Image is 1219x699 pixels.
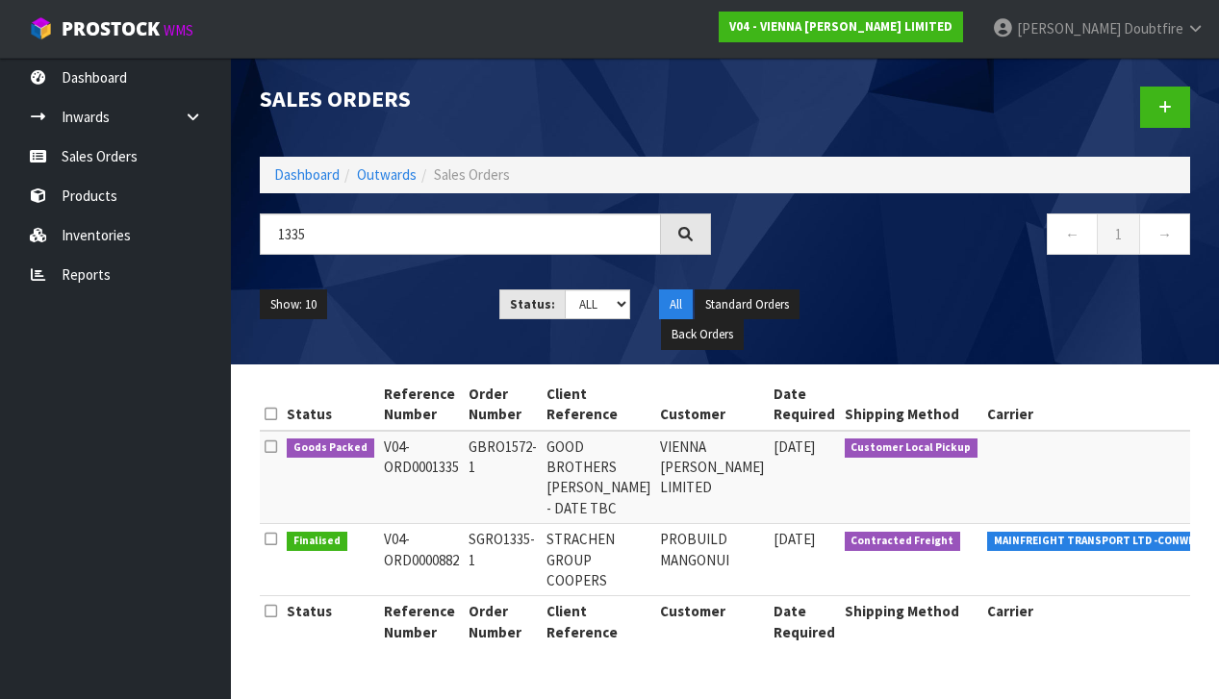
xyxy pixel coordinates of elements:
th: Order Number [464,596,542,647]
span: Sales Orders [434,165,510,184]
td: PROBUILD MANGONUI [655,524,769,596]
th: Reference Number [379,379,464,431]
a: ← [1047,213,1098,255]
th: Customer [655,596,769,647]
th: Carrier [982,379,1211,431]
a: Dashboard [274,165,340,184]
img: cube-alt.png [29,16,53,40]
th: Carrier [982,596,1211,647]
button: All [659,289,693,320]
small: WMS [164,21,193,39]
span: [PERSON_NAME] [1017,19,1121,37]
span: Contracted Freight [845,532,961,551]
th: Client Reference [542,379,655,431]
td: SGRO1335-1 [464,524,542,596]
span: ProStock [62,16,160,41]
button: Show: 10 [260,289,327,320]
th: Shipping Method [840,596,983,647]
td: GBRO1572-1 [464,431,542,524]
span: Doubtfire [1124,19,1183,37]
span: Finalised [287,532,347,551]
th: Client Reference [542,596,655,647]
nav: Page navigation [740,213,1191,261]
a: → [1139,213,1190,255]
th: Shipping Method [840,379,983,431]
span: [DATE] [774,530,815,548]
button: Standard Orders [695,289,800,320]
button: Back Orders [661,319,744,350]
span: [DATE] [774,437,815,456]
strong: V04 - VIENNA [PERSON_NAME] LIMITED [729,18,952,35]
td: V04-ORD0001335 [379,431,464,524]
td: STRACHEN GROUP COOPERS [542,524,655,596]
h1: Sales Orders [260,87,711,112]
th: Reference Number [379,596,464,647]
a: 1 [1097,213,1140,255]
td: V04-ORD0000882 [379,524,464,596]
th: Date Required [769,596,840,647]
span: Goods Packed [287,438,374,458]
th: Status [282,596,379,647]
input: Search sales orders [260,213,661,255]
th: Order Number [464,379,542,431]
span: Customer Local Pickup [845,438,978,458]
a: Outwards [357,165,417,184]
th: Status [282,379,379,431]
th: Customer [655,379,769,431]
td: GOOD BROTHERS [PERSON_NAME] - DATE TBC [542,431,655,524]
td: VIENNA [PERSON_NAME] LIMITED [655,431,769,524]
strong: Status: [510,296,555,312]
span: MAINFREIGHT TRANSPORT LTD -CONWLA [987,532,1206,551]
th: Date Required [769,379,840,431]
